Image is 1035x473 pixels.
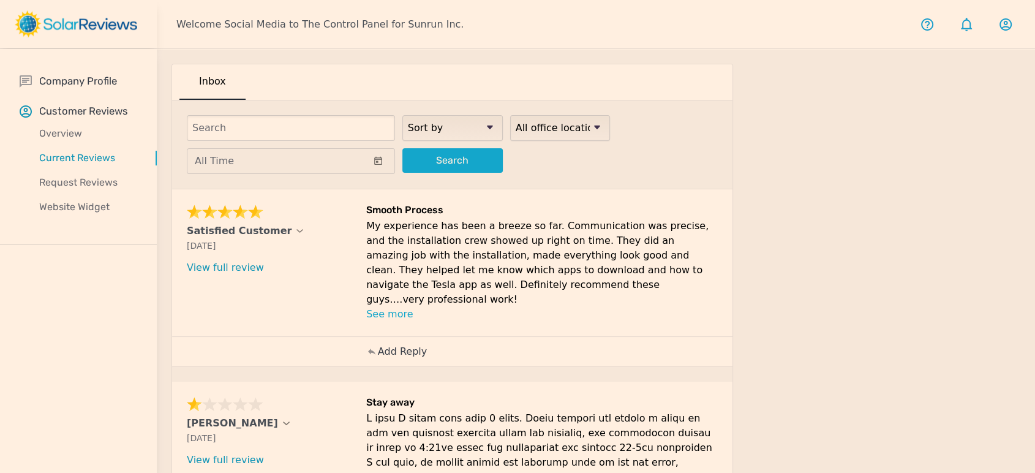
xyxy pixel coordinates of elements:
[366,396,718,411] h6: Stay away
[402,148,503,173] button: Search
[187,262,264,273] a: View full review
[366,204,718,219] h6: Smooth Process
[187,416,278,431] p: [PERSON_NAME]
[366,307,718,322] p: See more
[20,126,157,141] p: Overview
[378,344,427,359] p: Add Reply
[366,219,718,307] p: My experience has been a breeze so far. Communication was precise, and the installation crew show...
[20,175,157,190] p: Request Reviews
[187,224,292,238] p: Satisfied Customer
[20,195,157,219] a: Website Widget
[187,241,216,251] span: [DATE]
[39,74,117,89] p: Company Profile
[187,148,395,174] button: All Time
[20,170,157,195] a: Request Reviews
[187,115,395,141] input: Search
[187,433,216,443] span: [DATE]
[20,151,157,165] p: Current Reviews
[20,200,157,214] p: Website Widget
[20,121,157,146] a: Overview
[20,146,157,170] a: Current Reviews
[176,17,464,32] p: Welcome Social Media to The Control Panel for Sunrun Inc.
[195,155,234,167] span: All Time
[199,74,226,89] p: Inbox
[39,104,128,119] p: Customer Reviews
[187,454,264,466] a: View full review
